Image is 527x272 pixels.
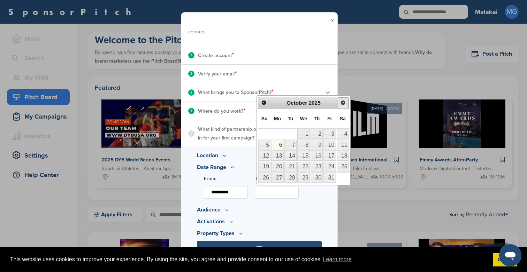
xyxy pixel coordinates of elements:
[311,151,323,161] a: 16
[261,100,267,105] span: Prev
[258,140,270,150] a: 5
[188,108,194,114] div: 4
[258,173,270,183] a: 26
[188,52,194,58] div: 1
[323,173,336,183] a: 31
[323,151,336,161] a: 17
[197,229,322,238] p: Property Types
[274,116,281,121] span: Monday
[300,116,307,121] span: Wednesday
[284,140,297,150] a: 7
[311,140,323,150] a: 9
[198,125,325,142] p: What kind of partnership opportunities are you interested in for your first campaign?
[323,129,336,139] a: 3
[198,69,237,78] p: Verify your email
[314,116,320,121] span: Thursday
[271,162,283,171] a: 20
[327,116,332,121] span: Friday
[331,17,334,24] a: x
[323,162,336,171] a: 24
[188,130,194,137] div: 5
[188,71,194,77] div: 2
[198,106,245,115] p: Where do you work?
[323,140,336,150] a: 10
[338,97,349,108] a: Next
[255,175,299,183] label: To:
[325,90,330,95] img: Checklist arrow 2
[340,100,346,105] span: Next
[259,98,269,108] a: Prev
[284,173,297,183] a: 28
[284,162,297,171] a: 21
[337,140,349,150] a: 11
[188,89,194,96] div: 3
[284,151,297,161] a: 14
[287,100,307,106] span: October
[198,51,234,60] p: Create account
[311,129,323,139] a: 2
[204,175,248,183] label: From:
[297,173,310,183] a: 29
[271,140,283,150] a: 6
[10,254,487,265] span: This website uses cookies to improve your experience. By using the site, you agree and provide co...
[258,151,270,161] a: 12
[337,162,349,171] a: 25
[297,140,310,150] a: 8
[197,163,322,171] p: Date Range
[271,151,283,161] a: 13
[271,173,283,183] a: 27
[197,206,322,214] p: Audience
[297,151,310,161] a: 15
[311,162,323,171] a: 23
[297,162,310,171] a: 22
[340,116,346,121] span: Saturday
[197,151,322,160] p: Location
[493,253,517,267] a: dismiss cookie message
[261,116,268,121] span: Sunday
[309,100,321,106] span: 2025
[499,244,521,266] iframe: Button to launch messaging window
[337,151,349,161] a: 18
[288,116,293,121] span: Tuesday
[297,129,310,139] a: 1
[197,217,322,226] p: Activations
[258,162,270,171] a: 19
[322,254,353,265] a: learn more about cookies
[337,129,349,139] a: 4
[311,173,323,183] a: 30
[198,88,274,97] p: What brings you to SponsorPitch?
